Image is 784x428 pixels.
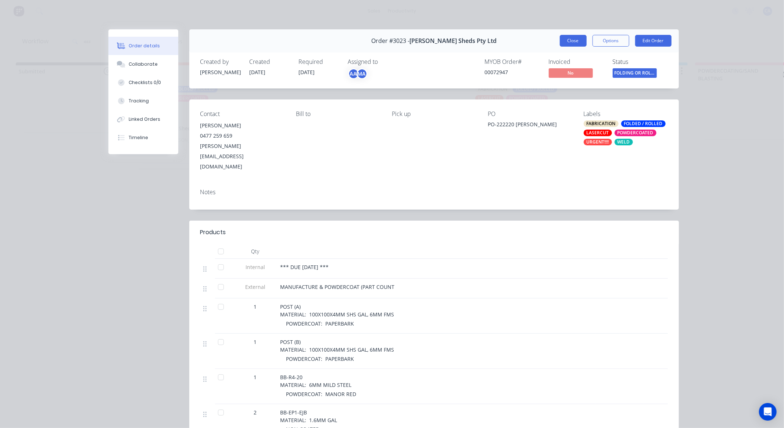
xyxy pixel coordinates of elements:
span: POST (A) MATERIAL: 100X100X4MM SHS GAL, 6MM FMS [280,303,394,318]
div: Required [299,58,339,65]
button: AAMA [348,68,368,79]
div: 0477 259 659 [200,131,284,141]
div: Timeline [129,134,148,141]
button: Order details [108,37,178,55]
div: WELD [615,139,633,145]
div: Tracking [129,98,149,104]
span: 1 [254,373,257,381]
div: PO [488,110,572,117]
div: Linked Orders [129,116,160,123]
div: PO-222220 [PERSON_NAME] [488,120,572,131]
span: 1 [254,303,257,311]
div: URGENT!!!! [584,139,612,145]
div: Qty [233,244,278,259]
span: MANUFACTURE & POWDERCOAT (PART COUNT [280,283,395,290]
div: Open Intercom Messenger [759,403,777,421]
span: 1 [254,338,257,346]
span: External [236,283,275,291]
div: Created by [200,58,241,65]
span: 2 [254,409,257,416]
span: POWDERCOAT: PAPERBARK [286,355,354,362]
span: No [549,68,593,77]
span: Internal [236,263,275,271]
div: Collaborate [129,61,158,68]
span: [DATE] [250,69,266,76]
div: Products [200,228,226,237]
span: BB-EP1-EJB MATERIAL: 1.6MM GAL [280,409,337,424]
div: 00072947 [485,68,540,76]
button: Options [593,35,629,47]
button: Linked Orders [108,110,178,128]
div: Labels [584,110,668,117]
div: [PERSON_NAME][EMAIL_ADDRESS][DOMAIN_NAME] [200,141,284,172]
span: [DATE] [299,69,315,76]
div: AA [348,68,359,79]
div: FABRICATION [584,120,619,127]
div: POWDERCOATED [615,130,656,136]
div: [PERSON_NAME] [200,68,241,76]
span: POST (B) MATERIAL: 100X100X4MM SHS GAL, 6MM FMS [280,338,394,353]
span: FOLDING OR ROLL... [613,68,657,77]
div: Checklists 0/0 [129,79,161,86]
div: FOLDED / ROLLED [621,120,666,127]
div: Assigned to [348,58,422,65]
div: [PERSON_NAME] [200,120,284,131]
div: Invoiced [549,58,604,65]
span: BB-R4-20 MATERIAL: 6MM MILD STEEL [280,374,352,388]
div: Contact [200,110,284,117]
div: Order details [129,43,160,49]
button: Edit Order [635,35,672,47]
div: Created [250,58,290,65]
button: Timeline [108,128,178,147]
div: Pick up [392,110,476,117]
button: Collaborate [108,55,178,73]
span: Order #3023 - [371,37,409,44]
button: Close [560,35,587,47]
div: Status [613,58,668,65]
div: LASERCUT [584,130,612,136]
div: MYOB Order # [485,58,540,65]
span: POWDERCOAT: PAPERBARK [286,320,354,327]
button: Tracking [108,92,178,110]
span: [PERSON_NAME] Sheds Pty Ltd [409,37,497,44]
span: POWDERCOAT: MANOR RED [286,391,357,398]
div: Bill to [296,110,380,117]
div: Notes [200,189,668,196]
button: FOLDING OR ROLL... [613,68,657,79]
button: Checklists 0/0 [108,73,178,92]
div: MA [357,68,368,79]
div: [PERSON_NAME]0477 259 659[PERSON_NAME][EMAIL_ADDRESS][DOMAIN_NAME] [200,120,284,172]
